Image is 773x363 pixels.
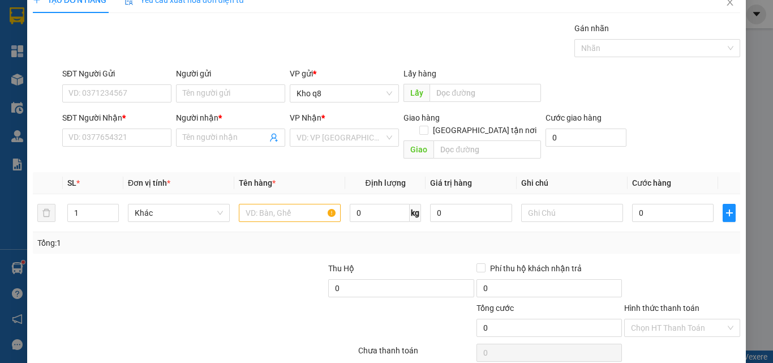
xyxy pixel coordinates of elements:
[624,304,699,313] label: Hình thức thanh toán
[632,178,671,187] span: Cước hàng
[239,204,341,222] input: VD: Bàn, Ghế
[403,140,433,159] span: Giao
[428,124,541,136] span: [GEOGRAPHIC_DATA] tận nơi
[37,204,55,222] button: delete
[365,178,405,187] span: Định lượng
[433,140,541,159] input: Dọc đường
[290,67,399,80] div: VP gửi
[239,178,276,187] span: Tên hàng
[328,264,354,273] span: Thu Hộ
[176,67,285,80] div: Người gửi
[476,304,514,313] span: Tổng cước
[269,133,278,142] span: user-add
[430,84,541,102] input: Dọc đường
[403,69,436,78] span: Lấy hàng
[62,112,171,124] div: SĐT Người Nhận
[128,178,170,187] span: Đơn vị tính
[297,85,392,102] span: Kho q8
[67,178,76,187] span: SL
[135,204,223,221] span: Khác
[430,204,512,222] input: 0
[723,204,736,222] button: plus
[403,84,430,102] span: Lấy
[410,204,421,222] span: kg
[290,113,321,122] span: VP Nhận
[486,262,586,275] span: Phí thu hộ khách nhận trả
[430,178,472,187] span: Giá trị hàng
[517,172,628,194] th: Ghi chú
[723,208,735,217] span: plus
[521,204,623,222] input: Ghi Chú
[546,113,602,122] label: Cước giao hàng
[37,237,299,249] div: Tổng: 1
[62,67,171,80] div: SĐT Người Gửi
[546,129,626,147] input: Cước giao hàng
[176,112,285,124] div: Người nhận
[574,24,609,33] label: Gán nhãn
[403,113,440,122] span: Giao hàng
